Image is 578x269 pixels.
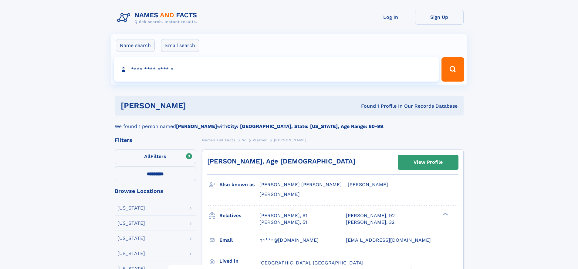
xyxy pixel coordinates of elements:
[117,221,145,226] div: [US_STATE]
[242,138,246,142] span: W
[207,157,355,165] a: [PERSON_NAME], Age [DEMOGRAPHIC_DATA]
[114,57,439,82] input: search input
[116,39,155,52] label: Name search
[259,260,363,266] span: [GEOGRAPHIC_DATA], [GEOGRAPHIC_DATA]
[115,188,196,194] div: Browse Locations
[121,102,274,109] h1: [PERSON_NAME]
[253,136,267,144] a: Warner
[161,39,199,52] label: Email search
[242,136,246,144] a: W
[117,206,145,210] div: [US_STATE]
[219,235,259,245] h3: Email
[441,212,448,216] div: ❯
[398,155,458,170] a: View Profile
[115,10,202,26] img: Logo Names and Facts
[202,136,235,144] a: Names and Facts
[259,219,307,226] a: [PERSON_NAME], 51
[219,210,259,221] h3: Relatives
[117,251,145,256] div: [US_STATE]
[259,182,342,187] span: [PERSON_NAME] [PERSON_NAME]
[346,212,395,219] a: [PERSON_NAME], 92
[115,137,196,143] div: Filters
[346,219,394,226] a: [PERSON_NAME], 32
[414,155,443,169] div: View Profile
[115,116,464,130] div: We found 1 person named with .
[144,153,150,159] span: All
[259,191,300,197] span: [PERSON_NAME]
[117,236,145,241] div: [US_STATE]
[367,10,415,25] a: Log In
[115,150,196,164] label: Filters
[227,123,383,129] b: City: [GEOGRAPHIC_DATA], State: [US_STATE], Age Range: 60-99
[219,180,259,190] h3: Also known as
[348,182,388,187] span: [PERSON_NAME]
[274,138,306,142] span: [PERSON_NAME]
[253,138,267,142] span: Warner
[415,10,464,25] a: Sign Up
[273,103,458,109] div: Found 1 Profile In Our Records Database
[441,57,464,82] button: Search Button
[259,212,307,219] a: [PERSON_NAME], 91
[219,256,259,266] h3: Lived in
[346,237,431,243] span: [EMAIL_ADDRESS][DOMAIN_NAME]
[176,123,217,129] b: [PERSON_NAME]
